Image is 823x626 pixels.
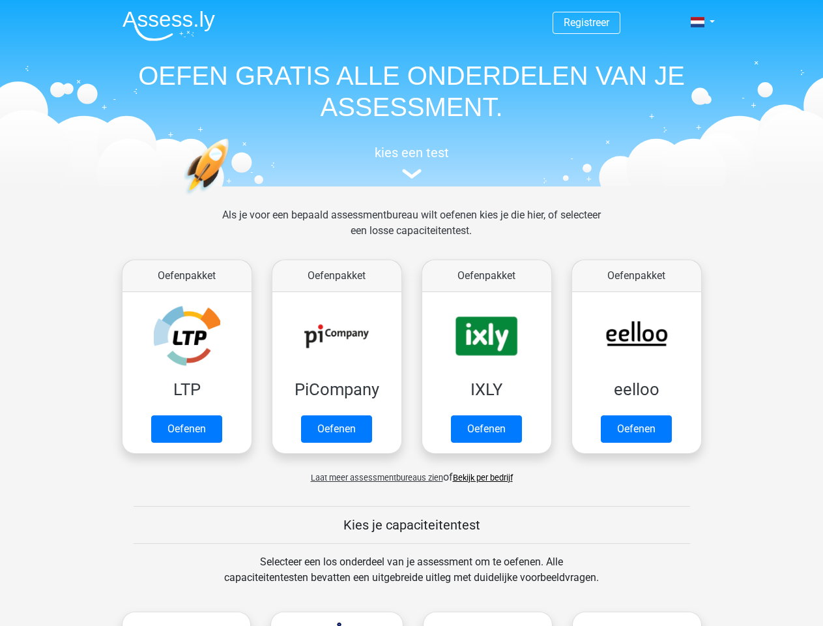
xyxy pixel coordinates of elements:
[112,60,712,123] h1: OEFEN GRATIS ALLE ONDERDELEN VAN JE ASSESSMENT.
[301,415,372,443] a: Oefenen
[451,415,522,443] a: Oefenen
[184,138,280,256] img: oefenen
[112,145,712,179] a: kies een test
[212,207,611,254] div: Als je voor een bepaald assessmentbureau wilt oefenen kies je die hier, of selecteer een losse ca...
[151,415,222,443] a: Oefenen
[311,473,443,483] span: Laat meer assessmentbureaus zien
[564,16,609,29] a: Registreer
[123,10,215,41] img: Assessly
[134,517,690,533] h5: Kies je capaciteitentest
[112,459,712,485] div: of
[402,169,422,179] img: assessment
[601,415,672,443] a: Oefenen
[112,145,712,160] h5: kies een test
[212,554,611,601] div: Selecteer een los onderdeel van je assessment om te oefenen. Alle capaciteitentesten bevatten een...
[453,473,513,483] a: Bekijk per bedrijf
